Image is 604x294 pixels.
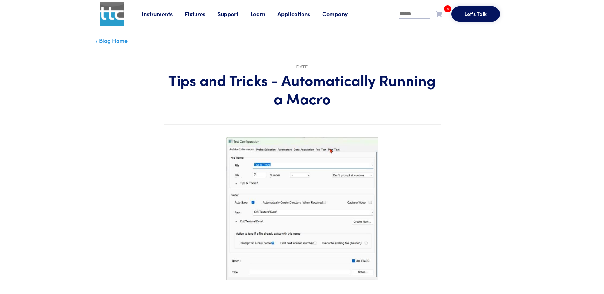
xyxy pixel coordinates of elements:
a: Instruments [142,10,185,18]
a: Fixtures [185,10,217,18]
img: ttc_logo_1x1_v1.0.png [100,2,124,26]
time: [DATE] [295,64,309,69]
a: Support [217,10,250,18]
a: Applications [277,10,322,18]
a: Learn [250,10,277,18]
button: Let's Talk [451,6,500,22]
a: ‹ Blog Home [96,37,128,45]
a: Company [322,10,360,18]
a: 3 [436,10,442,17]
h1: Tips and Tricks - Automatically Running a Macro [164,71,441,107]
span: 3 [444,5,451,12]
img: screenshot of software [226,137,378,280]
